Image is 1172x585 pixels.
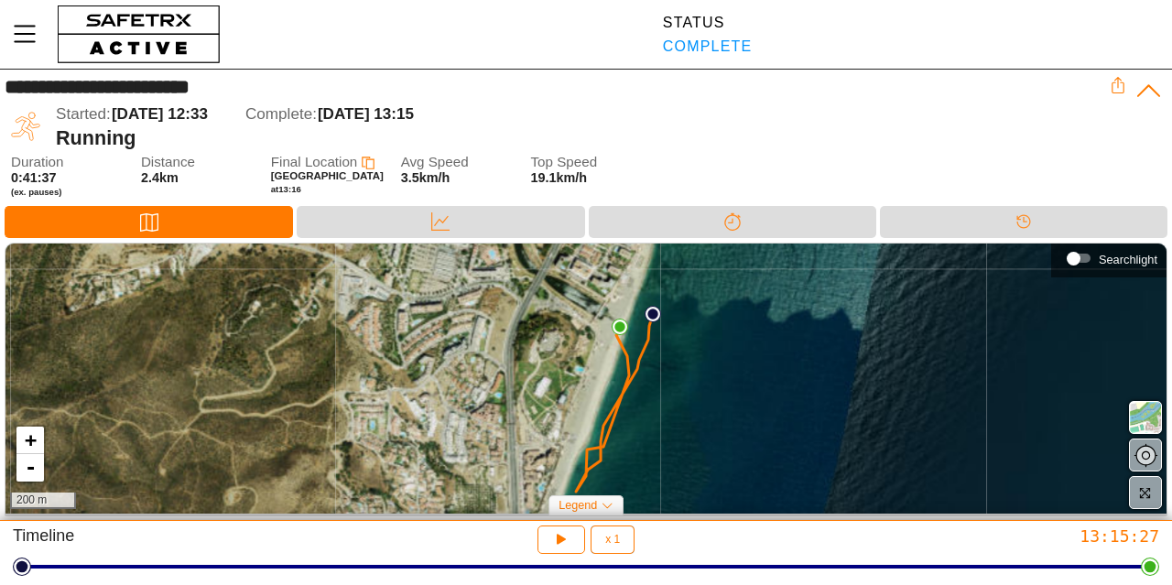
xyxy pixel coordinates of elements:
span: Final Location [271,154,358,169]
a: Zoom out [16,454,44,482]
span: Distance [141,155,258,170]
img: RUNNING.svg [5,105,47,147]
span: [GEOGRAPHIC_DATA] [271,170,384,181]
span: Top Speed [531,155,648,170]
div: Status [663,15,753,31]
div: Timeline [13,525,391,554]
span: 19.1km/h [531,170,588,185]
span: 3.5km/h [401,170,450,185]
span: 0:41:37 [11,170,57,185]
button: x 1 [591,525,635,554]
img: PathStart.svg [645,306,661,322]
div: 13:15:27 [781,525,1159,547]
span: x 1 [605,534,620,545]
div: Map [5,206,293,238]
a: Zoom in [16,427,44,454]
div: Searchlight [1099,253,1157,266]
span: [DATE] 13:15 [318,105,414,123]
span: [DATE] 12:33 [112,105,208,123]
span: Duration [11,155,128,170]
span: Legend [559,499,597,512]
div: Searchlight [1060,244,1157,272]
div: Running [56,126,1110,150]
div: Splits [589,206,876,238]
span: Complete: [245,105,317,123]
span: at 13:16 [271,184,301,194]
span: 2.4km [141,170,179,185]
span: (ex. pauses) [11,187,128,198]
div: Data [297,206,584,238]
span: Avg Speed [401,155,518,170]
img: PathEnd.svg [612,319,628,335]
div: Timeline [880,206,1167,238]
div: 200 m [10,493,76,509]
span: Started: [56,105,111,123]
div: Complete [663,38,753,55]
